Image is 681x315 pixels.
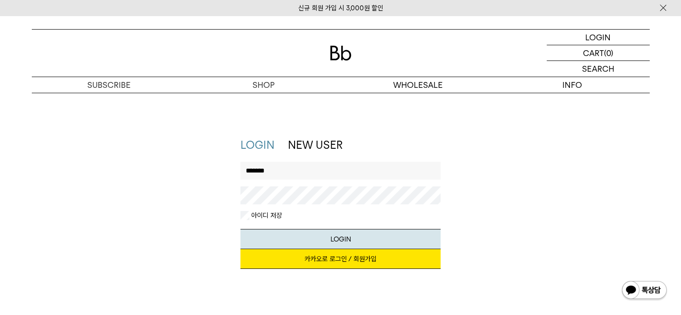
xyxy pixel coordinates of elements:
[186,77,341,93] a: SHOP
[621,280,668,302] img: 카카오톡 채널 1:1 채팅 버튼
[298,4,383,12] a: 신규 회원 가입 시 3,000원 할인
[330,46,351,60] img: 로고
[583,45,604,60] p: CART
[288,138,343,151] a: NEW USER
[240,138,274,151] a: LOGIN
[495,77,650,93] p: INFO
[585,30,611,45] p: LOGIN
[604,45,613,60] p: (0)
[240,249,441,269] a: 카카오로 로그인 / 회원가입
[249,211,282,220] label: 아이디 저장
[547,30,650,45] a: LOGIN
[341,77,495,93] p: WHOLESALE
[32,77,186,93] a: SUBSCRIBE
[240,229,441,249] button: LOGIN
[547,45,650,61] a: CART (0)
[582,61,614,77] p: SEARCH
